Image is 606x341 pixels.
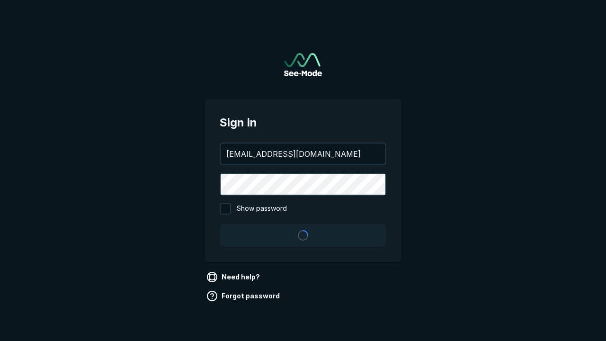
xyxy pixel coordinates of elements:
input: your@email.com [221,144,385,164]
span: Show password [237,203,287,215]
a: Need help? [205,269,264,285]
img: See-Mode Logo [284,53,322,76]
a: Go to sign in [284,53,322,76]
a: Forgot password [205,288,284,304]
span: Sign in [220,114,386,131]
